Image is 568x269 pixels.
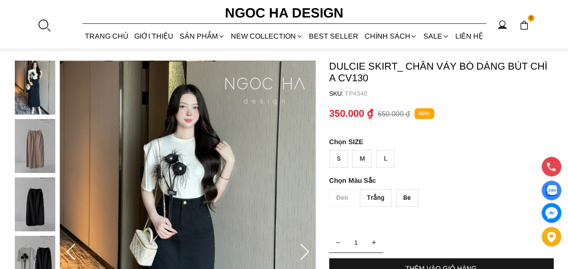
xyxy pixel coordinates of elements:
a: Ngoc Ha Design [217,2,352,24]
div: Trắng [360,189,392,207]
span: 0 [528,15,535,22]
img: Dulcie Skirt_ Chân Váy Bò Dáng Bút Chì A CV130_mini_2 [15,177,55,231]
p: 350.000 ₫ [329,108,373,119]
p: 46% [414,108,434,119]
p: 650.000 ₫ [378,110,410,118]
a: NEW COLLECTION [228,24,306,48]
p: TP4340 [345,90,554,97]
input: Quantity input [329,234,383,251]
p: SIZE [329,138,554,146]
img: img-CART-ICON-ksit0nf1 [519,20,529,30]
p: Màu Sắc [329,176,528,185]
a: GIỚI THIỆU [132,24,176,48]
a: Display image [542,181,561,200]
a: SALE [420,24,452,48]
p: Dulcie Skirt_ Chân Váy Bò Dáng Bút Chì A CV130 [329,61,554,84]
div: S [329,150,348,168]
a: TRANG CHỦ [82,24,132,48]
img: Dulcie Skirt_ Chân Váy Bò Dáng Bút Chì A CV130_mini_0 [15,61,55,115]
div: M [352,150,372,168]
div: Chính sách [361,24,420,48]
img: Display image [546,185,557,196]
div: Be [396,189,418,207]
div: L [376,150,394,168]
h6: SKU: [329,90,345,97]
img: Dulcie Skirt_ Chân Váy Bò Dáng Bút Chì A CV130_mini_1 [15,119,55,173]
div: SẢN PHẨM [176,24,228,48]
a: messenger [542,203,561,223]
a: LIÊN HỆ [452,24,486,48]
a: BEST SELLER [306,24,361,48]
